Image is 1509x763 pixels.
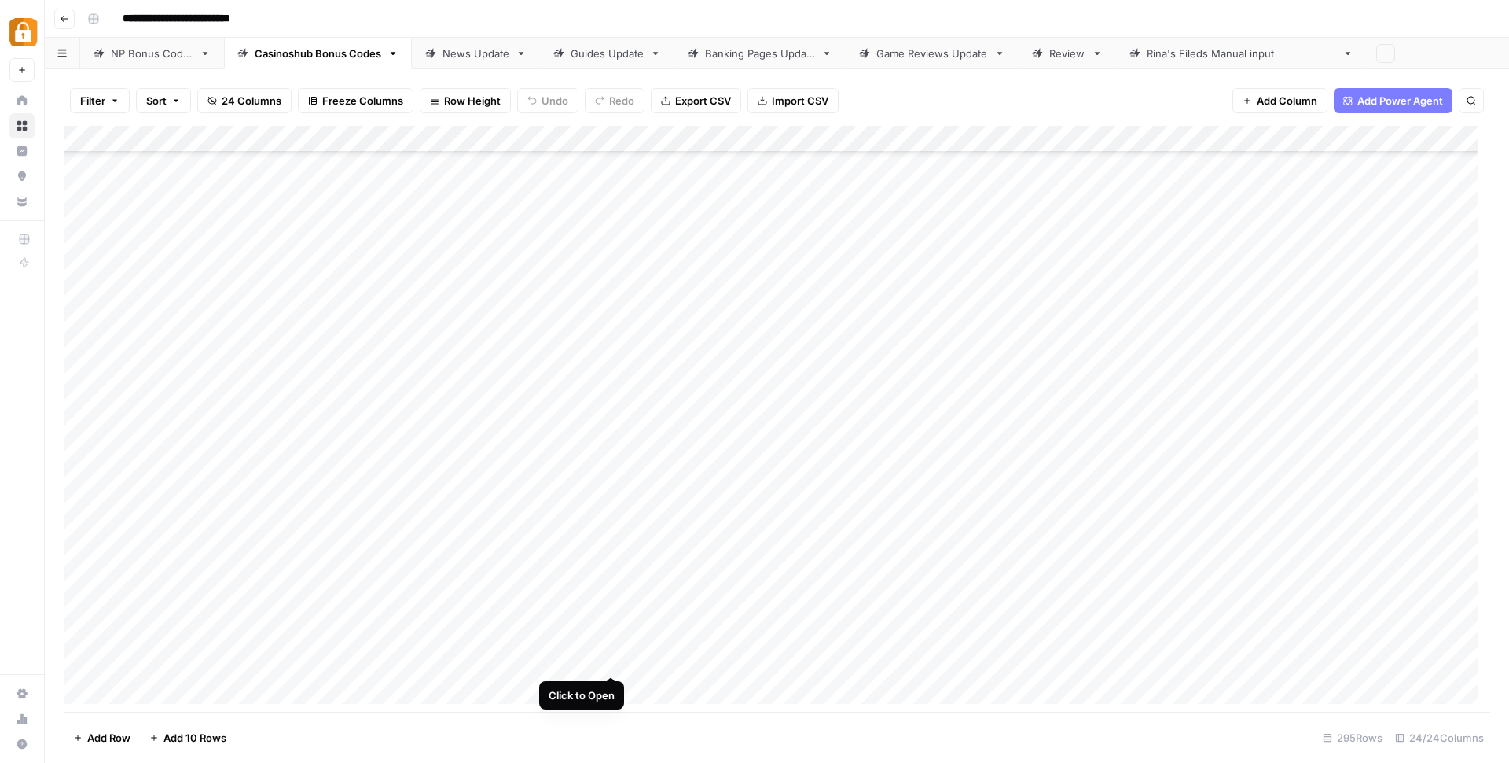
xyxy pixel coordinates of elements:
[571,46,644,61] div: Guides Update
[224,38,412,69] a: Casinoshub Bonus Codes
[517,88,578,113] button: Undo
[846,38,1019,69] a: Game Reviews Update
[1019,38,1116,69] a: Review
[70,88,130,113] button: Filter
[747,88,839,113] button: Import CSV
[298,88,413,113] button: Freeze Columns
[9,113,35,138] a: Browse
[111,46,193,61] div: NP Bonus Codes
[80,38,224,69] a: NP Bonus Codes
[772,93,828,109] span: Import CSV
[444,93,501,109] span: Row Height
[9,164,35,189] a: Opportunities
[585,88,644,113] button: Redo
[1334,88,1452,113] button: Add Power Agent
[1049,46,1085,61] div: Review
[540,38,674,69] a: Guides Update
[675,93,731,109] span: Export CSV
[674,38,846,69] a: Banking Pages Update
[9,732,35,757] button: Help + Support
[9,706,35,732] a: Usage
[87,730,130,746] span: Add Row
[1316,725,1389,750] div: 295 Rows
[412,38,540,69] a: News Update
[9,18,38,46] img: Adzz Logo
[255,46,381,61] div: Casinoshub Bonus Codes
[163,730,226,746] span: Add 10 Rows
[9,88,35,113] a: Home
[1257,93,1317,109] span: Add Column
[222,93,281,109] span: 24 Columns
[1389,725,1490,750] div: 24/24 Columns
[651,88,741,113] button: Export CSV
[549,687,615,703] div: Click to Open
[1232,88,1327,113] button: Add Column
[140,725,236,750] button: Add 10 Rows
[146,93,167,109] span: Sort
[1116,38,1367,69] a: [PERSON_NAME]'s Fileds Manual input
[80,93,105,109] span: Filter
[9,681,35,706] a: Settings
[705,46,815,61] div: Banking Pages Update
[322,93,403,109] span: Freeze Columns
[609,93,634,109] span: Redo
[9,13,35,52] button: Workspace: Adzz
[442,46,509,61] div: News Update
[9,189,35,214] a: Your Data
[542,93,568,109] span: Undo
[420,88,511,113] button: Row Height
[136,88,191,113] button: Sort
[1147,46,1336,61] div: [PERSON_NAME]'s Fileds Manual input
[64,725,140,750] button: Add Row
[876,46,988,61] div: Game Reviews Update
[1357,93,1443,109] span: Add Power Agent
[197,88,292,113] button: 24 Columns
[9,138,35,164] a: Insights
